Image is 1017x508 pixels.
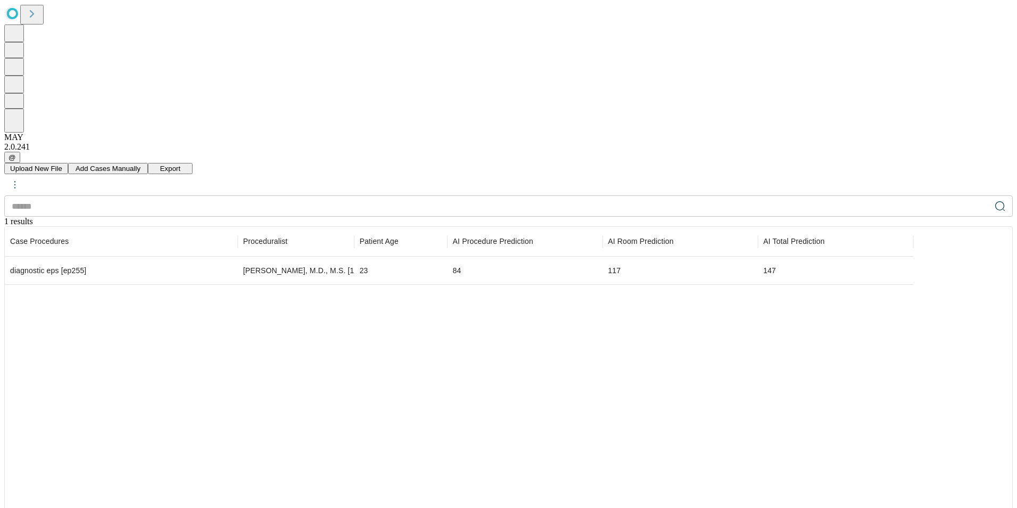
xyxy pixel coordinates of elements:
button: kebab-menu [5,175,24,194]
button: Export [148,163,193,174]
button: @ [4,152,20,163]
span: Time-out to extubation/pocket closure [453,236,533,247]
span: @ [9,153,16,161]
span: Patient in room to patient out of room [608,236,673,247]
span: Proceduralist [243,236,288,247]
span: Scheduled procedures [10,236,69,247]
div: [PERSON_NAME], M.D., M.S. [1006853] [243,257,349,284]
span: 1 results [4,217,33,226]
div: 2.0.241 [4,142,1013,152]
span: 84 [453,266,461,275]
span: Add Cases Manually [76,165,140,173]
span: Export [160,165,181,173]
span: Includes set-up, patient in-room to patient out-of-room, and clean-up [763,236,824,247]
button: Add Cases Manually [68,163,148,174]
span: 147 [763,266,776,275]
div: diagnostic eps [ep255] [10,257,232,284]
span: Upload New File [10,165,62,173]
span: Patient Age [360,236,398,247]
div: MAY [4,133,1013,142]
a: Export [148,163,193,173]
span: 117 [608,266,621,275]
div: 23 [360,257,442,284]
button: Upload New File [4,163,68,174]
